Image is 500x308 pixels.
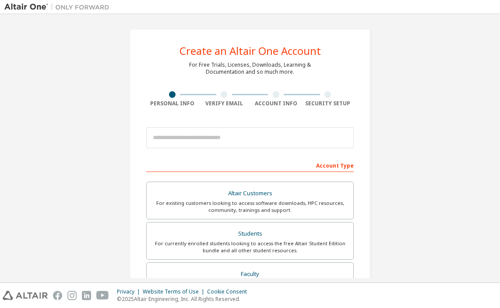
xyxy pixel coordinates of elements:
[302,100,354,107] div: Security Setup
[180,46,321,56] div: Create an Altair One Account
[146,100,198,107] div: Personal Info
[146,158,354,172] div: Account Type
[250,100,302,107] div: Account Info
[3,291,48,300] img: altair_logo.svg
[207,288,252,295] div: Cookie Consent
[152,200,348,214] div: For existing customers looking to access software downloads, HPC resources, community, trainings ...
[189,61,311,75] div: For Free Trials, Licenses, Downloads, Learning & Documentation and so much more.
[96,291,109,300] img: youtube.svg
[117,295,252,303] p: © 2025 Altair Engineering, Inc. All Rights Reserved.
[4,3,114,11] img: Altair One
[82,291,91,300] img: linkedin.svg
[198,100,250,107] div: Verify Email
[67,291,77,300] img: instagram.svg
[143,288,207,295] div: Website Terms of Use
[152,228,348,240] div: Students
[152,268,348,280] div: Faculty
[53,291,62,300] img: facebook.svg
[152,187,348,200] div: Altair Customers
[152,240,348,254] div: For currently enrolled students looking to access the free Altair Student Edition bundle and all ...
[117,288,143,295] div: Privacy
